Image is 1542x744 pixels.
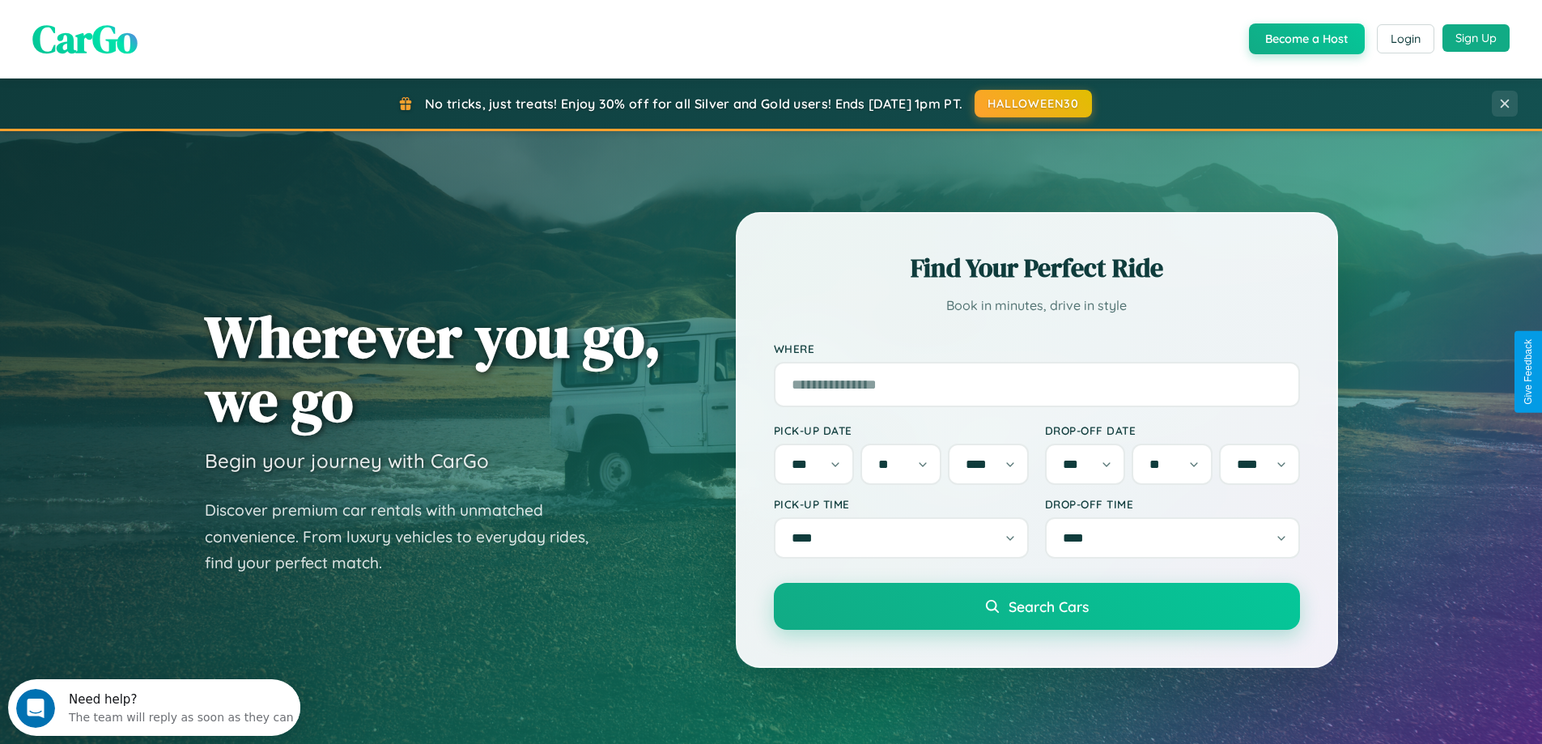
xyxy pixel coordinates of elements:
[205,304,661,432] h1: Wherever you go, we go
[205,497,610,576] p: Discover premium car rentals with unmatched convenience. From luxury vehicles to everyday rides, ...
[61,14,286,27] div: Need help?
[1009,597,1089,615] span: Search Cars
[6,6,301,51] div: Open Intercom Messenger
[774,294,1300,317] p: Book in minutes, drive in style
[975,90,1092,117] button: HALLOWEEN30
[774,583,1300,630] button: Search Cars
[774,497,1029,511] label: Pick-up Time
[16,689,55,728] iframe: Intercom live chat
[1442,24,1510,52] button: Sign Up
[1523,339,1534,405] div: Give Feedback
[425,96,962,112] span: No tricks, just treats! Enjoy 30% off for all Silver and Gold users! Ends [DATE] 1pm PT.
[774,423,1029,437] label: Pick-up Date
[1045,423,1300,437] label: Drop-off Date
[774,250,1300,286] h2: Find Your Perfect Ride
[61,27,286,44] div: The team will reply as soon as they can
[774,342,1300,355] label: Where
[32,12,138,66] span: CarGo
[1249,23,1365,54] button: Become a Host
[8,679,300,736] iframe: Intercom live chat discovery launcher
[1045,497,1300,511] label: Drop-off Time
[205,449,489,473] h3: Begin your journey with CarGo
[1377,24,1434,53] button: Login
